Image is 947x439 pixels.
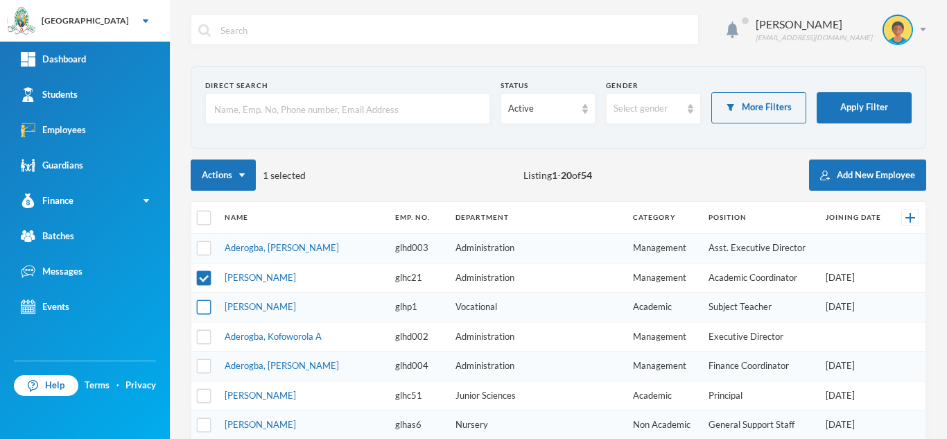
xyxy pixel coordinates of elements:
[213,94,483,125] input: Name, Emp. No, Phone number, Email Address
[125,379,156,393] a: Privacy
[449,263,626,293] td: Administration
[21,52,86,67] div: Dashboard
[225,242,339,253] a: Aderogba, [PERSON_NAME]
[449,202,626,234] th: Department
[225,331,322,342] a: Aderogba, Kofoworola A
[449,293,626,322] td: Vocational
[523,168,592,182] span: Listing - of
[449,381,626,411] td: Junior Sciences
[388,352,449,381] td: glhd004
[819,293,892,322] td: [DATE]
[219,15,691,46] input: Search
[702,293,819,322] td: Subject Teacher
[626,293,702,322] td: Academic
[388,293,449,322] td: glhp1
[388,322,449,352] td: glhd002
[225,419,296,430] a: [PERSON_NAME]
[21,300,69,314] div: Events
[702,263,819,293] td: Academic Coordinator
[626,381,702,411] td: Academic
[388,234,449,264] td: glhd003
[225,301,296,312] a: [PERSON_NAME]
[21,87,78,102] div: Students
[388,381,449,411] td: glhc51
[225,390,296,401] a: [PERSON_NAME]
[884,16,912,44] img: STUDENT
[21,264,82,279] div: Messages
[225,272,296,283] a: [PERSON_NAME]
[21,158,83,173] div: Guardians
[42,15,129,27] div: [GEOGRAPHIC_DATA]
[449,352,626,381] td: Administration
[21,229,74,243] div: Batches
[14,375,78,396] a: Help
[819,263,892,293] td: [DATE]
[225,360,339,371] a: Aderogba, [PERSON_NAME]
[21,123,86,137] div: Employees
[756,33,872,43] div: [EMAIL_ADDRESS][DOMAIN_NAME]
[8,8,35,35] img: logo
[819,381,892,411] td: [DATE]
[191,160,256,191] button: Actions
[905,213,915,223] img: +
[21,193,73,208] div: Finance
[702,234,819,264] td: Asst. Executive Director
[501,80,596,91] div: Status
[561,169,572,181] b: 20
[552,169,557,181] b: 1
[626,352,702,381] td: Management
[817,92,912,123] button: Apply Filter
[508,102,575,116] div: Active
[606,80,701,91] div: Gender
[388,263,449,293] td: glhc21
[819,352,892,381] td: [DATE]
[702,381,819,411] td: Principal
[626,322,702,352] td: Management
[702,352,819,381] td: Finance Coordinator
[626,202,702,234] th: Category
[626,234,702,264] td: Management
[198,24,211,37] img: search
[702,202,819,234] th: Position
[809,160,926,191] button: Add New Employee
[626,263,702,293] td: Management
[85,379,110,393] a: Terms
[449,234,626,264] td: Administration
[449,322,626,352] td: Administration
[205,80,490,91] div: Direct Search
[614,102,681,116] div: Select gender
[581,169,592,181] b: 54
[218,202,388,234] th: Name
[191,160,306,191] div: 1 selected
[756,16,872,33] div: [PERSON_NAME]
[819,202,892,234] th: Joining Date
[388,202,449,234] th: Emp. No.
[711,92,806,123] button: More Filters
[702,322,819,352] td: Executive Director
[116,379,119,393] div: ·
